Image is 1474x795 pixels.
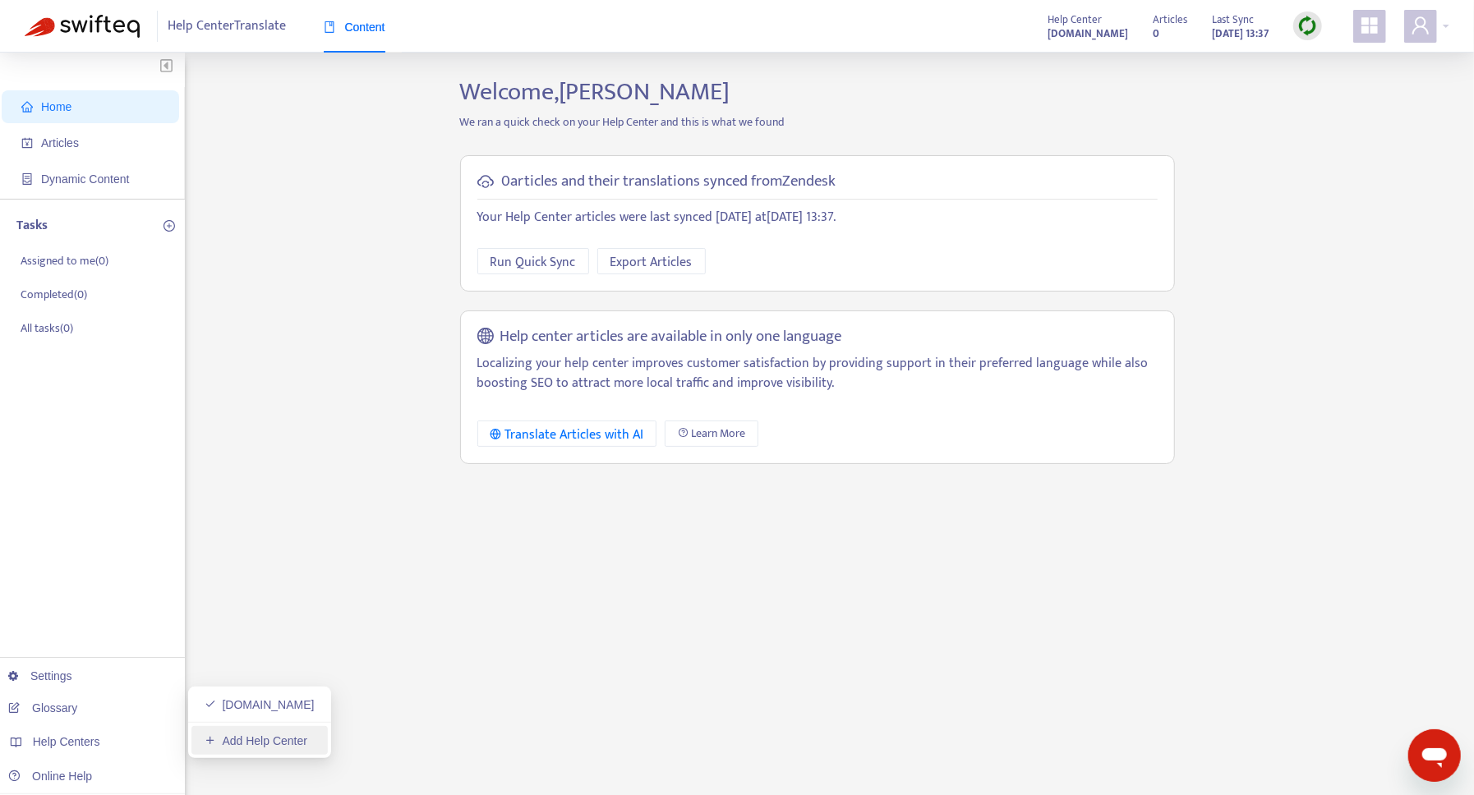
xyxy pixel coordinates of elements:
span: Learn More [691,425,745,443]
span: Last Sync [1212,11,1254,29]
span: Home [41,100,71,113]
a: [DOMAIN_NAME] [1048,24,1128,43]
span: account-book [21,137,33,149]
strong: [DATE] 13:37 [1212,25,1269,43]
span: Articles [1153,11,1187,29]
span: container [21,173,33,185]
span: Help Center [1048,11,1102,29]
a: Learn More [665,420,758,447]
span: Export Articles [610,252,693,273]
p: Tasks [16,216,48,236]
span: plus-circle [164,220,175,232]
div: Translate Articles with AI [491,425,644,445]
strong: 0 [1153,25,1159,43]
span: Content [324,21,385,34]
strong: [DOMAIN_NAME] [1048,25,1128,43]
a: Online Help [8,770,92,783]
span: Dynamic Content [41,172,129,186]
button: Run Quick Sync [477,248,589,274]
span: Welcome, [PERSON_NAME] [460,71,730,113]
span: Help Center Translate [168,11,287,42]
span: book [324,21,335,33]
span: appstore [1360,16,1380,35]
a: Add Help Center [205,734,307,747]
span: Help Centers [33,735,100,748]
span: cloud-sync [477,173,494,190]
p: All tasks ( 0 ) [21,319,73,337]
p: Localizing your help center improves customer satisfaction by providing support in their preferre... [477,354,1158,393]
span: Articles [41,136,79,149]
button: Export Articles [597,248,706,274]
a: [DOMAIN_NAME] [205,698,315,711]
h5: 0 articles and their translations synced from Zendesk [502,172,836,191]
span: user [1411,16,1430,35]
p: Your Help Center articles were last synced [DATE] at [DATE] 13:37 . [477,208,1158,227]
p: Assigned to me ( 0 ) [21,252,108,269]
p: Completed ( 0 ) [21,286,87,303]
button: Translate Articles with AI [477,420,657,447]
span: home [21,101,33,113]
span: Run Quick Sync [491,252,576,273]
p: We ran a quick check on your Help Center and this is what we found [448,113,1187,131]
img: sync.dc5367851b00ba804db3.png [1297,16,1318,36]
a: Glossary [8,701,77,715]
span: global [477,328,494,347]
a: Settings [8,669,72,682]
h5: Help center articles are available in only one language [500,328,841,347]
img: Swifteq [25,15,140,38]
iframe: Button to launch messaging window [1408,729,1461,782]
